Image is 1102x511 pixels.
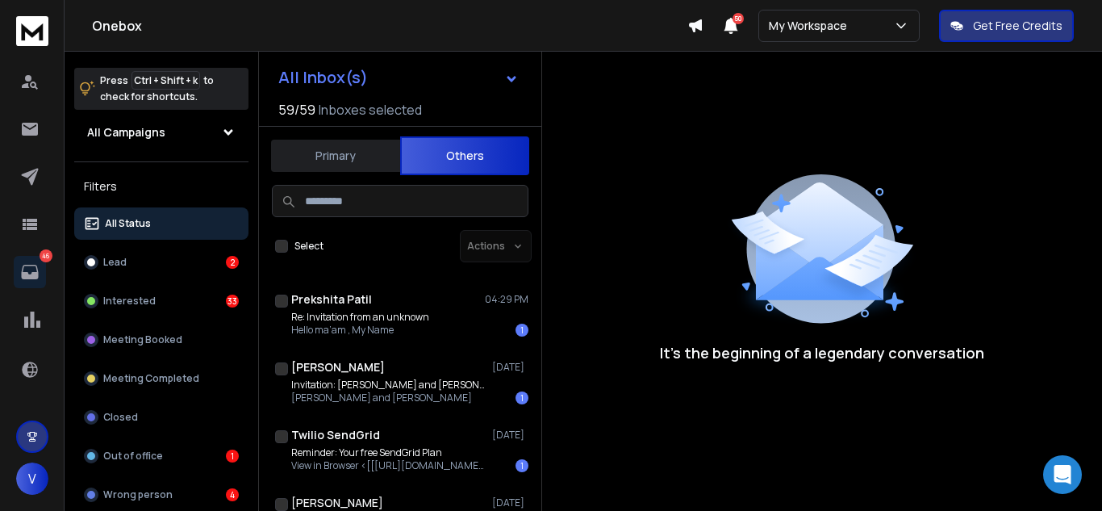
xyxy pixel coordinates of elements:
div: Open Intercom Messenger [1043,455,1082,494]
h3: Inboxes selected [319,100,422,119]
div: 33 [226,295,239,308]
p: It’s the beginning of a legendary conversation [660,341,984,364]
p: [DATE] [492,429,528,442]
p: Meeting Completed [103,372,199,385]
button: Wrong person4 [74,479,248,511]
p: Invitation: [PERSON_NAME] and [PERSON_NAME] [291,379,485,392]
p: Meeting Booked [103,333,182,346]
h1: Onebox [92,16,687,36]
p: [DATE] [492,361,528,374]
button: V [16,463,48,495]
div: 1 [516,324,528,337]
p: Interested [103,295,156,308]
a: 46 [14,256,46,288]
p: View in Browser <[[[URL][DOMAIN_NAME]]> | Forward to [291,459,485,472]
h1: [PERSON_NAME] [291,359,385,375]
img: logo [16,16,48,46]
h1: All Campaigns [87,124,165,140]
label: Select [294,240,324,253]
span: Ctrl + Shift + k [131,71,200,90]
p: Reminder: Your free SendGrid Plan [291,446,485,459]
button: Get Free Credits [939,10,1074,42]
p: 04:29 PM [485,293,528,306]
p: Hello ma’am , My Name [291,324,429,337]
p: All Status [105,217,151,230]
span: 59 / 59 [278,100,315,119]
button: All Campaigns [74,116,248,149]
button: Primary [271,138,400,174]
p: 46 [40,249,52,262]
p: Closed [103,411,138,424]
p: Wrong person [103,488,173,501]
p: Get Free Credits [973,18,1062,34]
button: Meeting Completed [74,362,248,395]
button: Interested33 [74,285,248,317]
p: My Workspace [769,18,854,34]
button: Others [400,136,529,175]
p: [DATE] [492,496,528,509]
button: Out of office1 [74,440,248,472]
button: All Status [74,207,248,240]
div: 4 [226,488,239,501]
div: 1 [226,450,239,463]
h3: Filters [74,175,248,198]
p: Lead [103,256,127,269]
p: Out of office [103,450,163,463]
p: Press to check for shortcuts. [100,73,214,105]
h1: Twilio SendGrid [291,427,380,443]
button: Lead2 [74,246,248,279]
div: 2 [226,256,239,269]
h1: All Inbox(s) [278,69,368,86]
div: 1 [516,459,528,472]
h1: Prekshita Patil [291,291,372,308]
div: 1 [516,392,528,404]
span: 50 [733,13,744,24]
p: [PERSON_NAME] and [PERSON_NAME] [291,392,485,404]
button: Meeting Booked [74,324,248,356]
button: Closed [74,401,248,434]
p: Re: Invitation from an unknown [291,311,429,324]
button: All Inbox(s) [265,61,532,94]
h1: [PERSON_NAME] [291,495,383,511]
